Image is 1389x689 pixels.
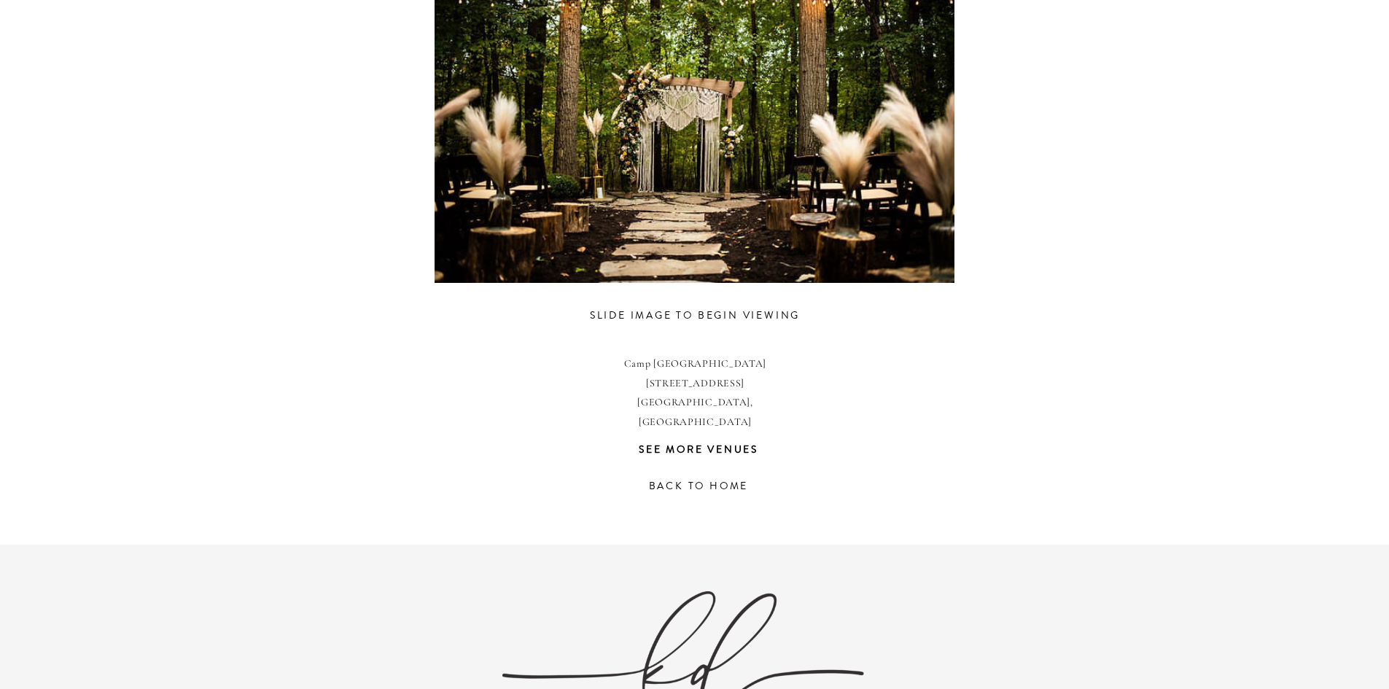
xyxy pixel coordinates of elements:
[564,478,834,499] a: back to home
[564,441,834,462] a: see more venues
[560,307,830,328] h3: slide image to begin viewing
[639,443,758,457] b: see more venues
[583,354,808,415] a: Camp [GEOGRAPHIC_DATA][STREET_ADDRESS][GEOGRAPHIC_DATA], [GEOGRAPHIC_DATA]
[583,354,808,415] p: Camp [GEOGRAPHIC_DATA] [STREET_ADDRESS] [GEOGRAPHIC_DATA], [GEOGRAPHIC_DATA]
